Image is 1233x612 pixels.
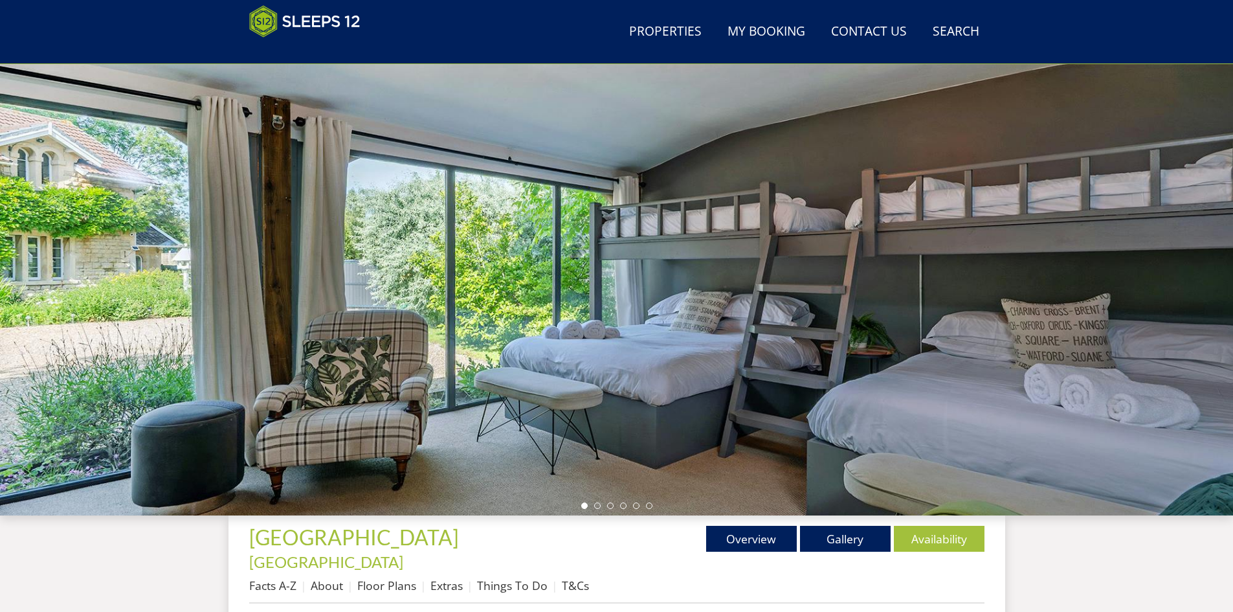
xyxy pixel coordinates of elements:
a: T&Cs [562,578,589,593]
img: Sleeps 12 [249,5,361,38]
a: Properties [624,17,707,47]
a: Search [928,17,984,47]
a: My Booking [722,17,810,47]
a: Things To Do [477,578,548,593]
span: [GEOGRAPHIC_DATA] [249,525,459,550]
a: Gallery [800,526,891,552]
iframe: Customer reviews powered by Trustpilot [243,45,379,56]
a: Facts A-Z [249,578,296,593]
a: [GEOGRAPHIC_DATA] [249,525,463,550]
a: Contact Us [826,17,912,47]
a: [GEOGRAPHIC_DATA] [249,552,403,571]
a: Overview [706,526,797,552]
a: About [311,578,343,593]
a: Availability [894,526,984,552]
a: Extras [430,578,463,593]
a: Floor Plans [357,578,416,593]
